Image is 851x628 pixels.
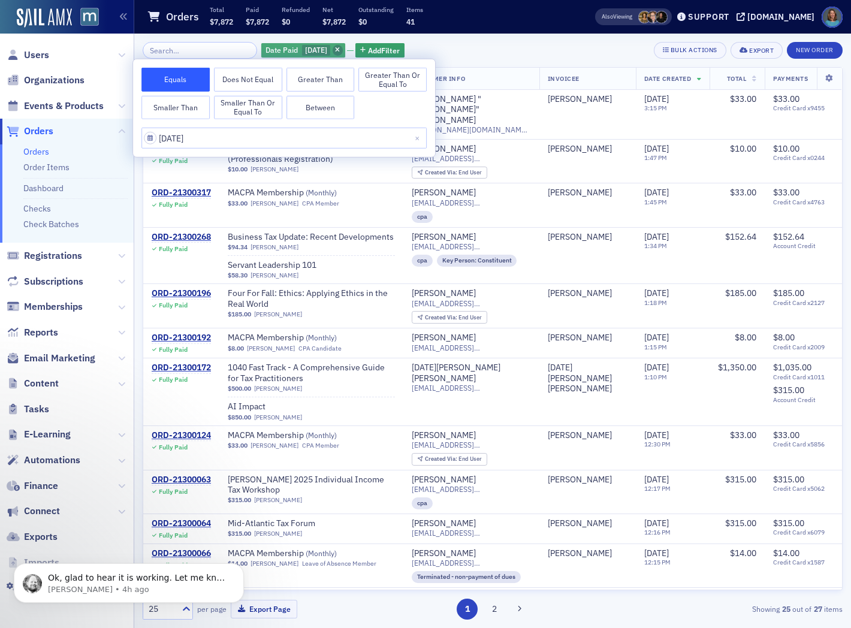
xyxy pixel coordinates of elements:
[228,345,244,352] span: $8.00
[425,315,482,321] div: End User
[302,200,339,207] div: CPA Member
[412,343,530,352] span: [EMAIL_ADDRESS][DOMAIN_NAME]
[548,475,627,485] span: Bruce Reeder
[425,168,458,176] span: Created Via :
[548,363,627,394] div: [DATE][PERSON_NAME] [PERSON_NAME]
[141,128,427,149] input: MM/DD/YYYY
[412,333,476,343] div: [PERSON_NAME]
[247,345,295,352] a: [PERSON_NAME]
[24,99,104,113] span: Events & Products
[7,428,71,441] a: E-Learning
[24,428,71,441] span: E-Learning
[152,232,211,243] div: ORD-21300268
[159,245,188,253] div: Fully Paid
[548,288,612,299] div: [PERSON_NAME]
[358,5,394,14] p: Outstanding
[141,68,210,92] button: Equals
[228,333,379,343] span: MACPA Membership
[773,518,804,529] span: $315.00
[412,475,476,485] a: [PERSON_NAME]
[152,430,211,441] a: ORD-21300124
[159,301,188,309] div: Fully Paid
[305,45,327,55] span: [DATE]
[644,430,669,440] span: [DATE]
[644,104,667,112] time: 3:15 PM
[412,188,476,198] a: [PERSON_NAME]
[159,376,188,384] div: Fully Paid
[14,36,33,55] img: Profile image for Aidan
[548,188,612,198] a: [PERSON_NAME]
[24,49,49,62] span: Users
[298,345,342,352] div: CPA Candidate
[644,373,667,381] time: 1:10 PM
[822,7,843,28] span: Profile
[159,443,188,451] div: Fully Paid
[228,413,251,421] span: $850.00
[7,249,82,262] a: Registrations
[254,530,302,538] a: [PERSON_NAME]
[602,13,613,20] div: Also
[773,474,804,485] span: $315.00
[228,442,248,449] span: $33.00
[306,548,337,558] span: ( Monthly )
[152,475,211,485] a: ORD-21300063
[17,8,72,28] a: SailAMX
[548,430,612,441] a: [PERSON_NAME]
[412,363,530,384] div: [DATE][PERSON_NAME] [PERSON_NAME]
[228,475,395,496] a: [PERSON_NAME] 2025 Individual Income Tax Workshop
[425,313,458,321] span: Created Via :
[644,187,669,198] span: [DATE]
[725,474,756,485] span: $315.00
[727,74,747,83] span: Total
[23,183,64,194] a: Dashboard
[548,333,627,343] span: Mary Tam
[7,556,59,569] a: Imports
[228,188,379,198] a: MACPA Membership (Monthly)
[548,94,612,105] a: [PERSON_NAME]
[412,384,530,393] span: [EMAIL_ADDRESS][DOMAIN_NAME]
[228,363,395,384] span: 1040 Fast Track - A Comprehensive Guide for Tax Practitioners
[228,518,379,529] a: Mid-Atlantic Tax Forum
[412,144,476,155] a: [PERSON_NAME]
[747,11,814,22] div: [DOMAIN_NAME]
[7,403,49,416] a: Tasks
[688,11,729,22] div: Support
[228,475,395,496] span: Don Farmer’s 2025 Individual Income Tax Workshop
[159,201,188,209] div: Fully Paid
[152,518,211,529] a: ORD-21300064
[210,17,233,26] span: $7,872
[152,288,211,299] a: ORD-21300196
[286,95,355,119] button: Between
[548,333,612,343] div: [PERSON_NAME]
[644,93,669,104] span: [DATE]
[412,74,465,83] span: Customer Info
[644,241,667,250] time: 1:34 PM
[773,143,799,154] span: $10.00
[23,219,79,230] a: Check Batches
[228,496,251,504] span: $315.00
[644,143,669,154] span: [DATE]
[548,518,612,529] div: [PERSON_NAME]
[358,17,367,26] span: $0
[228,260,379,271] a: Servant Leadership 101
[228,165,248,173] span: $10.00
[773,440,834,448] span: Credit Card x5856
[654,42,726,59] button: Bulk Actions
[214,95,282,119] button: Smaller Than or Equal To
[7,74,85,87] a: Organizations
[228,243,248,251] span: $94.34
[282,5,310,14] p: Refunded
[644,288,669,298] span: [DATE]
[773,74,808,83] span: Payments
[730,430,756,440] span: $33.00
[5,25,235,65] div: message notification from Aidan, 4h ago. Ok, glad to hear it is working. Let me know if you run i...
[141,95,210,119] button: Smaller Than
[7,326,58,339] a: Reports
[644,484,671,493] time: 12:17 PM
[412,518,476,529] div: [PERSON_NAME]
[548,475,612,485] div: [PERSON_NAME]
